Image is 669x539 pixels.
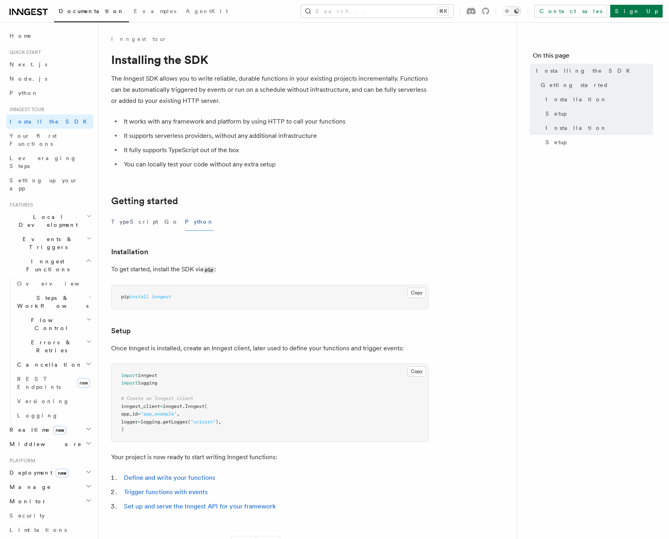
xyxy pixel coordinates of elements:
[542,135,653,149] a: Setup
[6,29,93,43] a: Home
[6,469,69,477] span: Deployment
[54,2,129,22] a: Documentation
[14,372,93,394] a: REST Endpointsnew
[546,138,567,146] span: Setup
[546,124,607,132] span: Installation
[111,343,429,354] p: Once Inngest is installed, create an Inngest client, later used to define your functions and trig...
[185,404,204,409] span: Inngest
[14,291,93,313] button: Steps & Workflows
[6,49,41,56] span: Quick start
[6,210,93,232] button: Local Development
[14,316,86,332] span: Flow Control
[6,494,93,508] button: Monitor
[6,235,87,251] span: Events & Triggers
[6,483,51,491] span: Manage
[6,57,93,71] a: Next.js
[6,106,44,113] span: Inngest tour
[14,338,86,354] span: Errors & Retries
[121,396,193,401] span: # Create an Inngest client
[534,5,607,17] a: Contact sales
[6,497,47,505] span: Monitor
[138,373,157,378] span: inngest
[542,106,653,121] a: Setup
[17,376,61,390] span: REST Endpoints
[6,254,93,276] button: Inngest Functions
[538,78,653,92] a: Getting started
[124,474,215,481] a: Define and write your functions
[191,419,216,425] span: "uvicorn"
[17,398,69,404] span: Versioning
[546,95,607,103] span: Installation
[542,92,653,106] a: Installation
[10,75,47,82] span: Node.js
[77,378,90,388] span: new
[121,159,429,170] li: You can locally test your code without any extra setup
[163,419,188,425] span: getLogger
[141,419,163,425] span: logging.
[10,90,39,96] span: Python
[6,426,66,434] span: Realtime
[6,86,93,100] a: Python
[14,394,93,408] a: Versioning
[6,151,93,173] a: Leveraging Steps
[6,423,93,437] button: Realtimenew
[17,412,58,419] span: Logging
[129,294,149,299] span: install
[6,257,86,273] span: Inngest Functions
[10,527,67,533] span: Limitations
[6,114,93,129] a: Install the SDK
[121,380,138,386] span: import
[111,195,178,207] a: Getting started
[533,64,653,78] a: Installing the SDK
[111,73,429,106] p: The Inngest SDK allows you to write reliable, durable functions in your existing projects increme...
[138,419,141,425] span: =
[121,130,429,141] li: It supports serverless providers, without any additional infrastructure
[14,361,83,369] span: Cancellation
[14,408,93,423] a: Logging
[141,411,177,417] span: "app_example"
[6,440,82,448] span: Middleware
[6,508,93,523] a: Security
[438,7,449,15] kbd: ⌘K
[6,129,93,151] a: Your first Functions
[14,294,89,310] span: Steps & Workflows
[10,133,57,147] span: Your first Functions
[610,5,663,17] a: Sign Up
[182,404,185,409] span: .
[10,118,92,125] span: Install the SDK
[6,523,93,537] a: Limitations
[6,232,93,254] button: Events & Triggers
[6,480,93,494] button: Manage
[6,437,93,451] button: Middleware
[533,51,653,64] h4: On this page
[121,411,138,417] span: app_id
[152,294,171,299] span: inngest
[6,202,33,208] span: Features
[124,488,208,496] a: Trigger functions with events
[542,121,653,135] a: Installation
[188,419,191,425] span: (
[6,458,36,464] span: Platform
[6,213,87,229] span: Local Development
[121,294,129,299] span: pip
[10,177,78,191] span: Setting up your app
[536,67,635,75] span: Installing the SDK
[59,8,124,14] span: Documentation
[164,213,179,231] button: Go
[546,110,567,118] span: Setup
[111,325,131,336] a: Setup
[14,313,93,335] button: Flow Control
[541,81,609,89] span: Getting started
[111,35,167,43] a: Inngest tour
[6,71,93,86] a: Node.js
[121,404,160,409] span: inngest_client
[163,404,182,409] span: inngest
[301,5,453,17] button: Search...⌘K
[129,2,181,21] a: Examples
[6,276,93,423] div: Inngest Functions
[177,411,179,417] span: ,
[10,512,45,519] span: Security
[14,357,93,372] button: Cancellation
[17,280,99,287] span: Overview
[181,2,233,21] a: AgentKit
